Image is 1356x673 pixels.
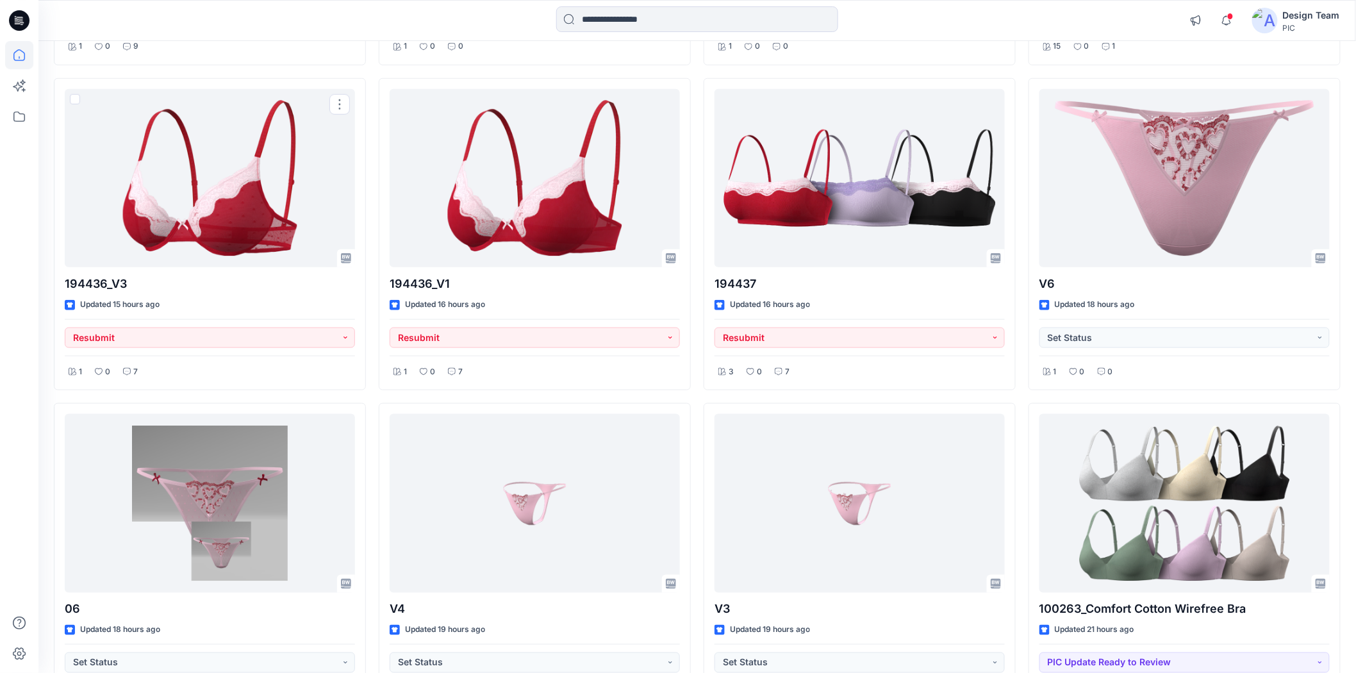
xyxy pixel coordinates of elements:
p: 194437 [715,275,1005,293]
p: V6 [1039,275,1330,293]
p: 0 [755,40,760,53]
p: 9 [133,40,138,53]
p: 0 [105,365,110,379]
p: Updated 16 hours ago [405,298,485,312]
img: avatar [1252,8,1278,33]
p: 0 [757,365,762,379]
p: Updated 16 hours ago [730,298,810,312]
p: 0 [105,40,110,53]
p: Updated 21 hours ago [1055,624,1134,637]
p: 194436_V1 [390,275,680,293]
p: 0 [783,40,788,53]
p: 1 [1054,365,1057,379]
p: 7 [458,365,463,379]
p: Updated 19 hours ago [405,624,485,637]
a: V3 [715,414,1005,592]
p: 0 [1080,365,1085,379]
p: V4 [390,601,680,619]
a: 100263_Comfort Cotton Wirefree Bra [1039,414,1330,592]
p: 06 [65,601,355,619]
div: PIC [1283,23,1340,33]
p: 0 [430,40,435,53]
p: 0 [1108,365,1113,379]
p: 194436_V3 [65,275,355,293]
p: 15 [1054,40,1061,53]
p: 100263_Comfort Cotton Wirefree Bra [1039,601,1330,619]
a: V6 [1039,89,1330,267]
p: 0 [458,40,463,53]
p: Updated 15 hours ago [80,298,160,312]
div: Design Team [1283,8,1340,23]
a: 194437 [715,89,1005,267]
p: 7 [785,365,790,379]
a: V4 [390,414,680,592]
p: 0 [1084,40,1089,53]
p: 1 [79,40,82,53]
p: Updated 19 hours ago [730,624,810,637]
a: 06 [65,414,355,592]
a: 194436_V1 [390,89,680,267]
a: 194436_V3 [65,89,355,267]
p: 1 [729,40,732,53]
p: 1 [404,365,407,379]
p: Updated 18 hours ago [1055,298,1135,312]
p: 1 [1112,40,1116,53]
p: 3 [729,365,734,379]
p: 7 [133,365,138,379]
p: 1 [404,40,407,53]
p: Updated 18 hours ago [80,624,160,637]
p: 0 [430,365,435,379]
p: V3 [715,601,1005,619]
p: 1 [79,365,82,379]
